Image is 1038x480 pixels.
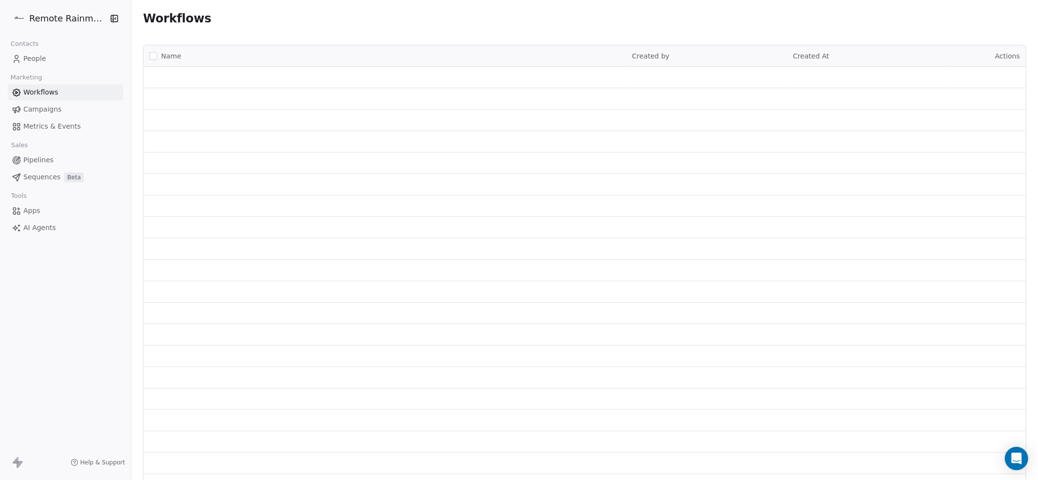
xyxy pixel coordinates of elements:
[23,206,40,216] span: Apps
[29,12,107,25] span: Remote Rainmaker
[23,155,54,165] span: Pipelines
[8,203,123,219] a: Apps
[23,54,46,64] span: People
[16,16,23,23] img: logo_orange.svg
[108,58,164,64] div: Keywords by Traffic
[80,459,125,466] span: Help & Support
[7,138,32,153] span: Sales
[6,37,43,51] span: Contacts
[8,84,123,100] a: Workflows
[12,10,104,27] button: Remote Rainmaker
[8,152,123,168] a: Pipelines
[23,172,60,182] span: Sequences
[8,220,123,236] a: AI Agents
[23,223,56,233] span: AI Agents
[8,51,123,67] a: People
[6,70,46,85] span: Marketing
[8,101,123,117] a: Campaigns
[7,189,31,203] span: Tools
[23,104,61,115] span: Campaigns
[71,459,125,466] a: Help & Support
[793,52,829,60] span: Created At
[25,25,107,33] div: Domain: [DOMAIN_NAME]
[37,58,87,64] div: Domain Overview
[1005,447,1028,470] div: Open Intercom Messenger
[64,173,84,182] span: Beta
[161,51,181,61] span: Name
[26,57,34,64] img: tab_domain_overview_orange.svg
[16,25,23,33] img: website_grey.svg
[23,87,58,97] span: Workflows
[8,169,123,185] a: SequencesBeta
[23,121,81,132] span: Metrics & Events
[27,16,48,23] div: v 4.0.25
[632,52,670,60] span: Created by
[8,118,123,134] a: Metrics & Events
[97,57,105,64] img: tab_keywords_by_traffic_grey.svg
[143,12,211,25] span: Workflows
[995,52,1020,60] span: Actions
[14,13,25,24] img: RR%20Logo%20%20Black%20(2).png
